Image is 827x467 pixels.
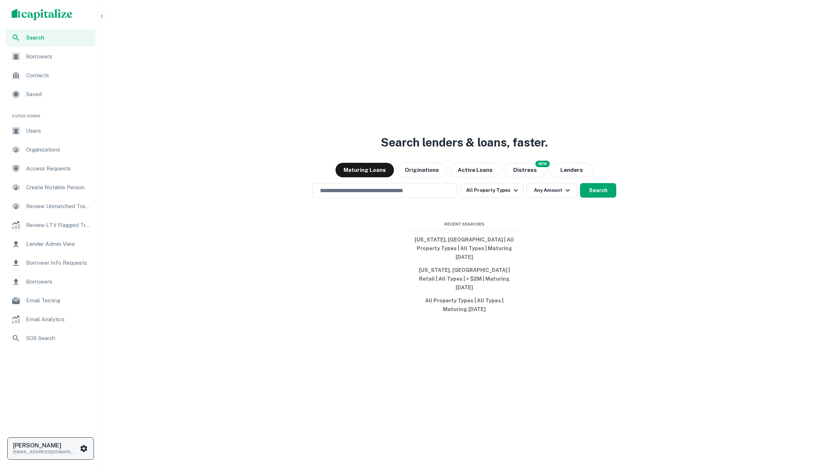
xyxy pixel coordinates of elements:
a: Organizations [6,141,95,158]
span: Borrowers [26,52,91,61]
span: Review LTV Flagged Transactions [26,221,91,230]
iframe: Chat Widget [791,409,827,444]
a: Saved [6,86,95,103]
span: Review Unmatched Transactions [26,202,91,211]
button: All Property Types | All Types | Maturing [DATE] [410,294,519,316]
a: Email Analytics [6,311,95,328]
span: Organizations [26,145,91,154]
a: Search [6,29,95,46]
button: All Property Types [460,183,523,198]
span: Search [26,34,91,42]
button: [PERSON_NAME][EMAIL_ADDRESS][DOMAIN_NAME] [7,437,94,460]
img: capitalize-logo.png [12,9,73,20]
span: Saved [26,90,91,99]
a: Review Unmatched Transactions [6,198,95,215]
div: NEW [535,161,550,167]
button: Active Loans [450,163,501,177]
a: Borrowers [6,48,95,65]
button: [US_STATE], [GEOGRAPHIC_DATA] | Retail | All Types | > $2M | Maturing [DATE] [410,264,519,294]
span: Borrower Info Requests [26,259,91,267]
a: Contacts [6,67,95,84]
a: Borrowers [6,273,95,290]
li: Super Admin [6,104,95,122]
a: Borrower Info Requests [6,254,95,272]
span: Create Notable Person [26,183,91,192]
a: Access Requests [6,160,95,177]
a: Email Testing [6,292,95,309]
a: Lender Admin View [6,235,95,253]
span: Borrowers [26,277,91,286]
a: Users [6,122,95,140]
button: Search [580,183,616,198]
button: Any Amount [526,183,577,198]
span: Access Requests [26,164,91,173]
span: Email Analytics [26,315,91,324]
a: SOS Search [6,330,95,347]
a: Create Notable Person [6,179,95,196]
span: Users [26,127,91,135]
button: Search distressed loans with lien and other non-mortgage details. [503,163,547,177]
p: [EMAIL_ADDRESS][DOMAIN_NAME] [13,449,78,455]
span: Lender Admin View [26,240,91,248]
h3: Search lenders & loans, faster. [381,134,548,151]
button: Lenders [550,163,593,177]
h6: [PERSON_NAME] [13,443,78,449]
button: [US_STATE], [GEOGRAPHIC_DATA] | All Property Types | All Types | Maturing [DATE] [410,233,519,264]
span: Recent Searches [410,221,519,227]
span: Email Testing [26,296,91,305]
span: SOS Search [26,334,91,343]
span: Contacts [26,71,91,80]
a: Review LTV Flagged Transactions [6,216,95,234]
button: Maturing Loans [336,163,394,177]
button: Originations [397,163,447,177]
